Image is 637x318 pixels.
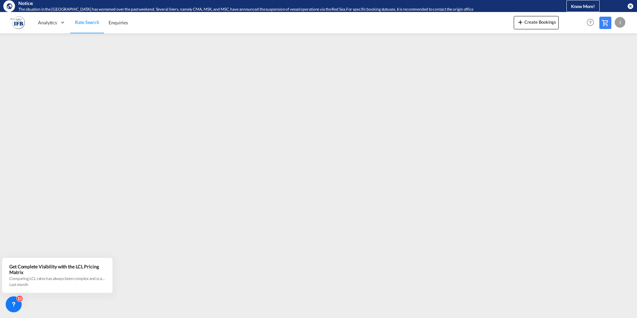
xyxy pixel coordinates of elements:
[70,12,104,33] a: Rate Search
[615,17,625,28] div: J
[585,17,596,28] span: Help
[18,7,539,12] div: The situation in the Red Sea has worsened over the past weekend. Several liners, namely CMA, MSK,...
[585,17,599,29] div: Help
[33,12,70,33] div: Analytics
[38,19,57,26] span: Analytics
[10,15,25,30] img: b628ab10256c11eeb52753acbc15d091.png
[571,4,595,9] span: Know More!
[627,3,634,9] button: icon-close-circle
[109,20,128,25] span: Enquiries
[6,3,13,9] md-icon: icon-earth
[75,19,99,25] span: Rate Search
[104,12,133,33] a: Enquiries
[516,18,524,26] md-icon: icon-plus 400-fg
[514,16,559,29] button: icon-plus 400-fgCreate Bookings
